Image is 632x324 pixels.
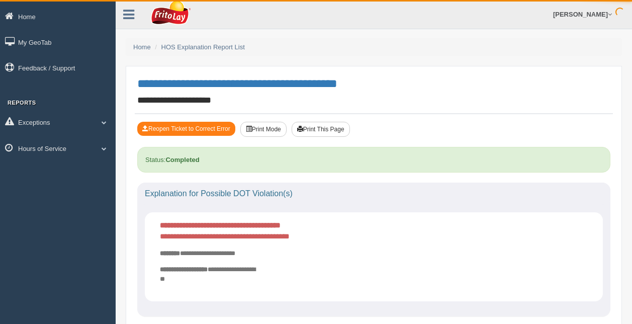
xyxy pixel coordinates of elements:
div: Explanation for Possible DOT Violation(s) [137,183,610,205]
strong: Completed [165,156,199,164]
button: Print This Page [292,122,350,137]
a: HOS Explanation Report List [161,43,245,51]
button: Print Mode [240,122,287,137]
div: Status: [137,147,610,173]
a: Home [133,43,151,51]
button: Reopen Ticket [137,122,235,136]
